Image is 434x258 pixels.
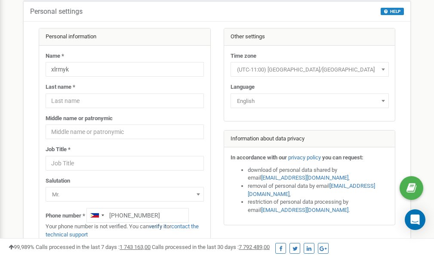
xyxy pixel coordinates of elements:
[87,208,107,222] div: Telephone country code
[152,244,270,250] span: Calls processed in the last 30 days :
[261,207,348,213] a: [EMAIL_ADDRESS][DOMAIN_NAME]
[261,174,348,181] a: [EMAIL_ADDRESS][DOMAIN_NAME]
[46,212,85,220] label: Phone number *
[381,8,404,15] button: HELP
[248,198,389,214] li: restriction of personal data processing by email .
[234,95,386,107] span: English
[46,223,204,239] p: Your phone number is not verified. You can or
[248,182,389,198] li: removal of personal data by email ,
[248,166,389,182] li: download of personal data shared by email ,
[46,62,204,77] input: Name
[248,183,375,197] a: [EMAIL_ADDRESS][DOMAIN_NAME]
[405,209,425,230] div: Open Intercom Messenger
[322,154,363,161] strong: you can request:
[36,244,151,250] span: Calls processed in the last 7 days :
[30,8,83,16] h5: Personal settings
[46,52,64,60] label: Name *
[231,83,255,91] label: Language
[224,131,395,148] div: Information about data privacy
[231,62,389,77] span: (UTC-11:00) Pacific/Midway
[46,115,113,123] label: Middle name or patronymic
[149,223,166,230] a: verify it
[46,156,204,171] input: Job Title
[46,83,75,91] label: Last name *
[224,28,395,46] div: Other settings
[9,244,34,250] span: 99,989%
[231,93,389,108] span: English
[46,177,70,185] label: Salutation
[39,28,210,46] div: Personal information
[239,244,270,250] u: 7 792 489,00
[46,93,204,108] input: Last name
[288,154,321,161] a: privacy policy
[86,208,189,223] input: +1-800-555-55-55
[49,189,201,201] span: Mr.
[120,244,151,250] u: 1 743 163,00
[231,52,256,60] label: Time zone
[46,223,199,238] a: contact the technical support
[231,154,287,161] strong: In accordance with our
[234,64,386,76] span: (UTC-11:00) Pacific/Midway
[46,187,204,202] span: Mr.
[46,146,71,154] label: Job Title *
[46,124,204,139] input: Middle name or patronymic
